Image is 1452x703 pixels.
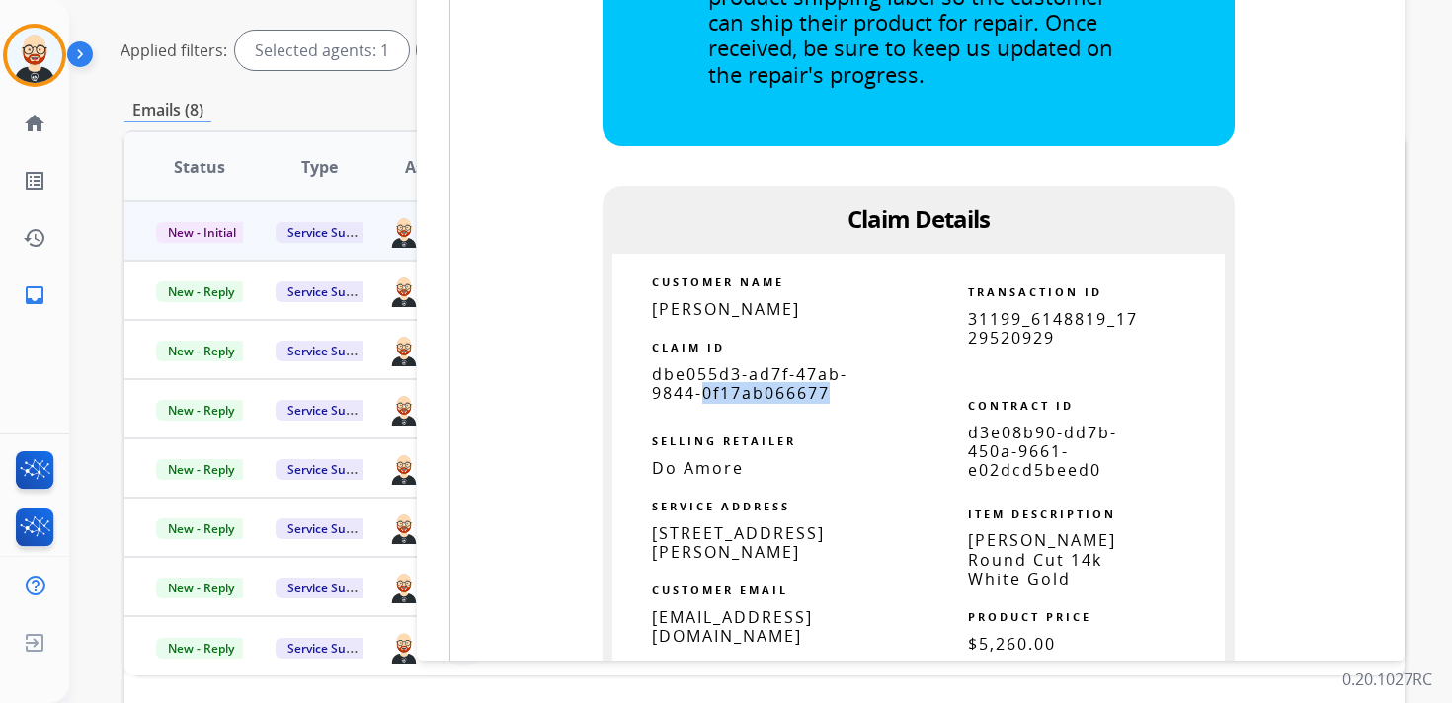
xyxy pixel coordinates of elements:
[1342,667,1432,691] p: 0.20.1027RC
[388,570,420,603] img: agent-avatar
[968,422,1117,481] span: d3e08b90-dd7b-450a-9661-e02dcd5beed0
[388,333,420,366] img: agent-avatar
[652,340,725,354] strong: CLAIM ID
[276,222,388,243] span: Service Support
[156,400,246,421] span: New - Reply
[23,283,46,307] mat-icon: inbox
[968,398,1074,413] strong: CONTRACT ID
[156,222,248,243] span: New - Initial
[968,609,1091,624] strong: PRODUCT PRICE
[156,638,246,659] span: New - Reply
[276,281,388,302] span: Service Support
[968,529,1116,588] span: [PERSON_NAME] Round Cut 14k White Gold
[7,28,62,83] img: avatar
[23,169,46,193] mat-icon: list_alt
[652,522,825,563] span: [STREET_ADDRESS][PERSON_NAME]
[968,284,1102,299] strong: TRANSACTION ID
[124,98,211,122] p: Emails (8)
[652,274,784,289] strong: CUSTOMER NAME
[652,363,847,404] span: dbe055d3-ad7f-47ab-9844-0f17ab066677
[156,459,246,480] span: New - Reply
[388,214,420,248] img: agent-avatar
[652,457,744,479] span: Do Amore
[156,578,246,598] span: New - Reply
[652,606,813,647] a: [EMAIL_ADDRESS][DOMAIN_NAME]
[652,433,796,448] strong: SELLING RETAILER
[847,202,990,235] span: Claim Details
[276,638,388,659] span: Service Support
[156,341,246,361] span: New - Reply
[388,273,420,307] img: agent-avatar
[652,499,790,513] strong: SERVICE ADDRESS
[174,155,225,179] span: Status
[652,583,788,597] strong: CUSTOMER EMAIL
[276,400,388,421] span: Service Support
[276,578,388,598] span: Service Support
[652,298,800,320] span: [PERSON_NAME]
[388,510,420,544] img: agent-avatar
[968,507,1116,521] strong: ITEM DESCRIPTION
[276,518,388,539] span: Service Support
[23,112,46,135] mat-icon: home
[121,39,227,62] p: Applied filters:
[388,392,420,426] img: agent-avatar
[388,629,420,663] img: agent-avatar
[388,451,420,485] img: agent-avatar
[405,155,474,179] span: Assignee
[276,459,388,480] span: Service Support
[23,226,46,250] mat-icon: history
[968,308,1138,349] span: 31199_6148819_1729520929
[968,633,1056,655] span: $5,260.00
[235,31,409,70] div: Selected agents: 1
[156,281,246,302] span: New - Reply
[301,155,338,179] span: Type
[276,341,388,361] span: Service Support
[156,518,246,539] span: New - Reply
